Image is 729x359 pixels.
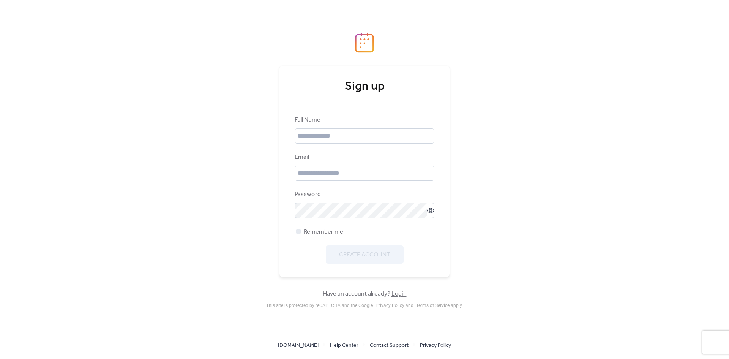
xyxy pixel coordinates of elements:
a: Help Center [330,340,358,350]
span: Contact Support [370,341,409,350]
a: [DOMAIN_NAME] [278,340,319,350]
a: Privacy Policy [376,303,404,308]
a: Terms of Service [416,303,450,308]
div: Password [295,190,433,199]
img: logo [355,32,374,53]
div: Full Name [295,115,433,125]
a: Contact Support [370,340,409,350]
span: Privacy Policy [420,341,451,350]
span: [DOMAIN_NAME] [278,341,319,350]
a: Login [391,288,407,300]
span: Remember me [304,228,343,237]
div: Email [295,153,433,162]
div: This site is protected by reCAPTCHA and the Google and apply . [266,303,463,308]
div: Sign up [295,79,434,94]
span: Have an account already? [323,289,407,299]
a: Privacy Policy [420,340,451,350]
span: Help Center [330,341,358,350]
